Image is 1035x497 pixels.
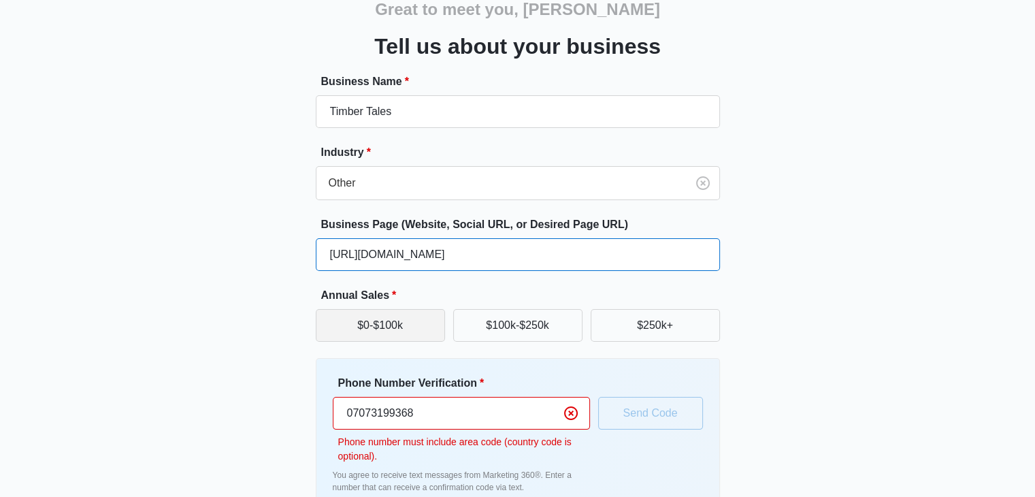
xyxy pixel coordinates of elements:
label: Annual Sales [321,287,725,304]
p: Phone number must include area code (country code is optional). [338,435,590,464]
button: $100k-$250k [453,309,582,342]
button: Clear [560,402,582,424]
button: $250k+ [591,309,720,342]
label: Industry [321,144,725,161]
label: Business Name [321,74,725,90]
label: Phone Number Verification [338,375,595,391]
h3: Tell us about your business [374,30,661,63]
p: You agree to receive text messages from Marketing 360®. Enter a number that can receive a confirm... [333,469,590,494]
button: $0-$100k [316,309,445,342]
button: Clear [692,172,714,194]
input: e.g. Jane's Plumbing [316,95,720,128]
input: e.g. janesplumbing.com [316,238,720,271]
input: Ex. +1-555-555-5555 [333,397,590,430]
label: Business Page (Website, Social URL, or Desired Page URL) [321,217,725,233]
